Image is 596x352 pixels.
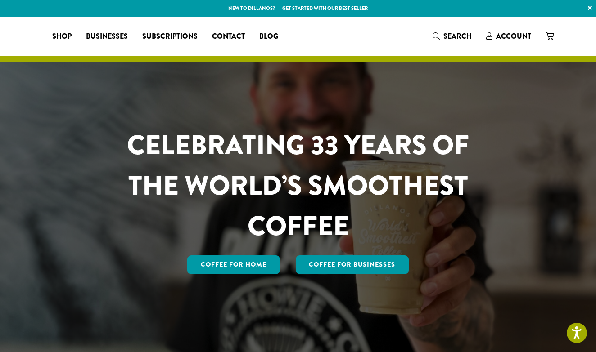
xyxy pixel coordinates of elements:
h1: CELEBRATING 33 YEARS OF THE WORLD’S SMOOTHEST COFFEE [100,125,496,246]
span: Search [443,31,472,41]
span: Subscriptions [142,31,198,42]
span: Account [496,31,531,41]
span: Shop [52,31,72,42]
a: Search [425,29,479,44]
span: Blog [259,31,278,42]
span: Businesses [86,31,128,42]
a: Shop [45,29,79,44]
a: Get started with our best seller [282,4,368,12]
span: Contact [212,31,245,42]
a: Coffee For Businesses [296,255,409,274]
a: Coffee for Home [187,255,280,274]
